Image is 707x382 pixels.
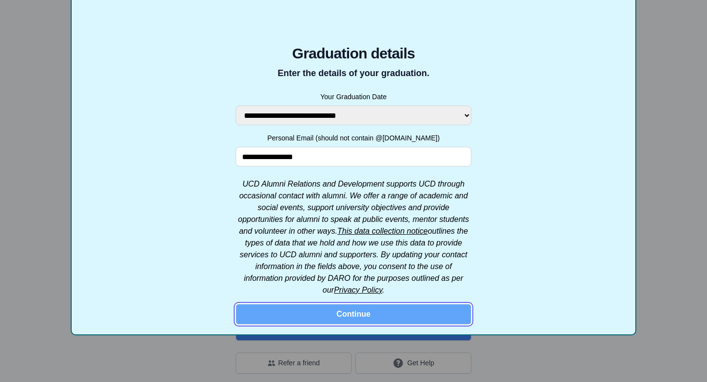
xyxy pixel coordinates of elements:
span: Graduation details [236,45,471,62]
em: UCD Alumni Relations and Development supports UCD through occasional contact with alumni. We offe... [238,180,469,294]
label: Personal Email (should not contain @[DOMAIN_NAME]) [236,133,471,143]
p: Enter the details of your graduation. [236,66,471,80]
a: Privacy Policy [334,286,382,294]
a: This data collection notice [337,227,428,235]
label: Your Graduation Date [236,92,471,102]
button: Continue [236,304,471,325]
